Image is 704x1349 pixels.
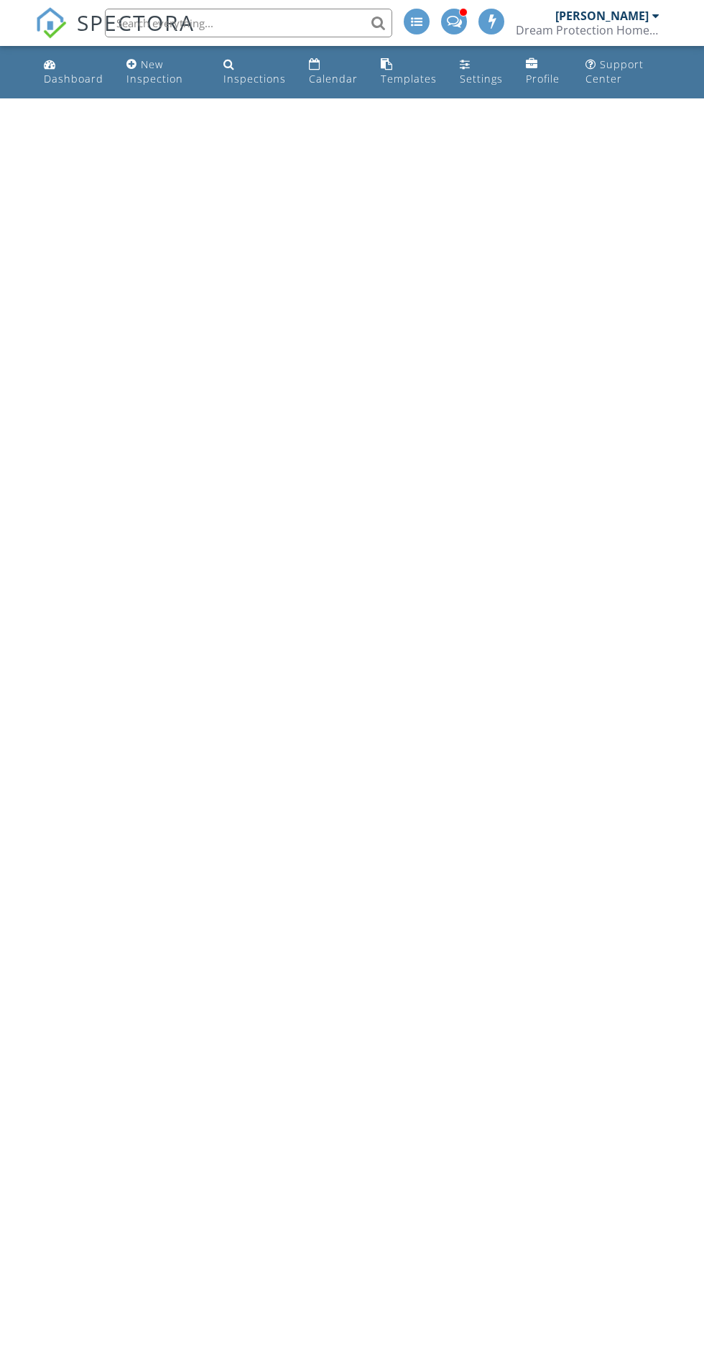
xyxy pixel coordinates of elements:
[218,52,292,93] a: Inspections
[516,23,659,37] div: Dream Protection Home Inspection LLC
[77,7,195,37] span: SPECTORA
[526,72,560,85] div: Profile
[460,72,503,85] div: Settings
[121,52,206,93] a: New Inspection
[520,52,568,93] a: Profile
[35,19,195,50] a: SPECTORA
[555,9,649,23] div: [PERSON_NAME]
[375,52,443,93] a: Templates
[38,52,109,93] a: Dashboard
[585,57,644,85] div: Support Center
[105,9,392,37] input: Search everything...
[35,7,67,39] img: The Best Home Inspection Software - Spectora
[454,52,509,93] a: Settings
[303,52,363,93] a: Calendar
[381,72,437,85] div: Templates
[223,72,286,85] div: Inspections
[580,52,666,93] a: Support Center
[309,72,358,85] div: Calendar
[126,57,183,85] div: New Inspection
[44,72,103,85] div: Dashboard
